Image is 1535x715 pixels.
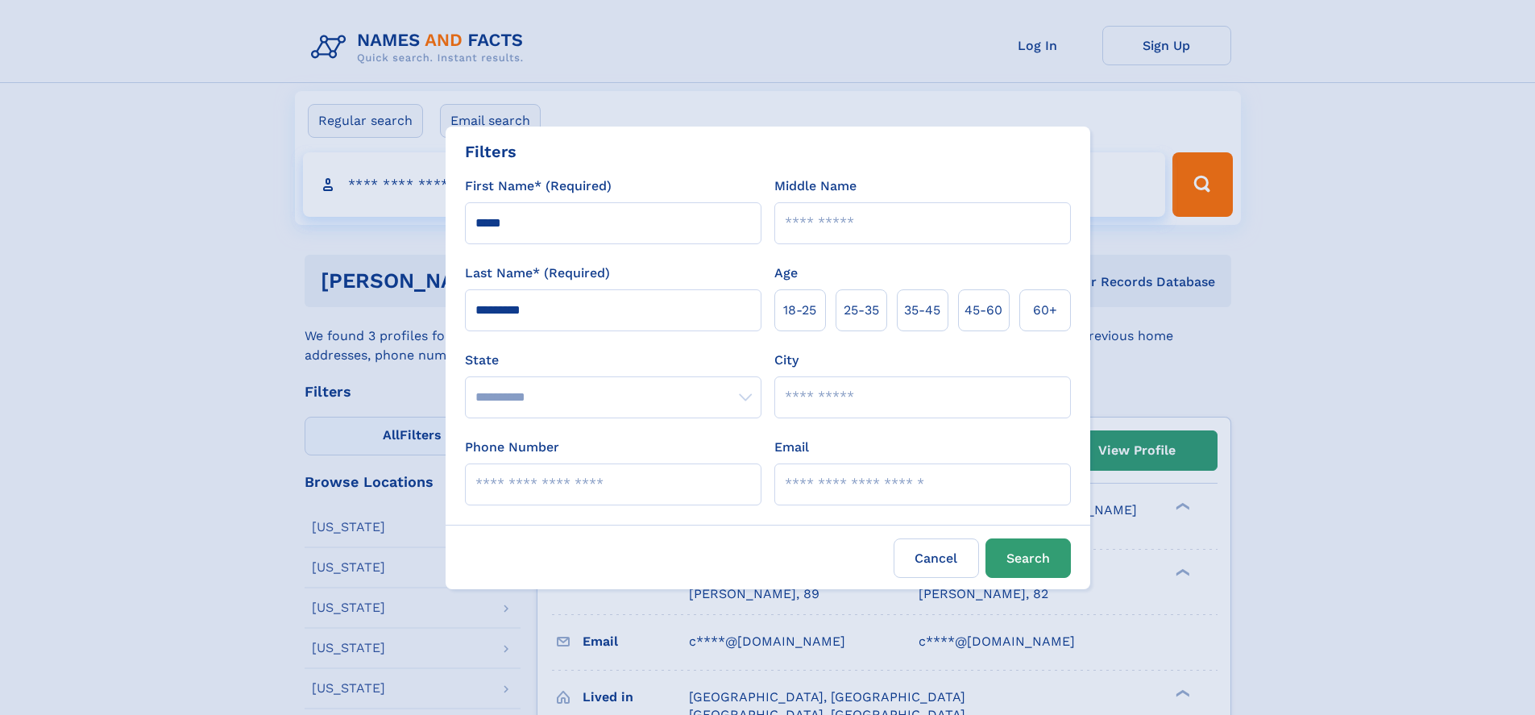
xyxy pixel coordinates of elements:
[465,264,610,283] label: Last Name* (Required)
[985,538,1071,578] button: Search
[783,301,816,320] span: 18‑25
[465,177,612,196] label: First Name* (Required)
[904,301,940,320] span: 35‑45
[465,351,761,370] label: State
[774,264,798,283] label: Age
[774,351,799,370] label: City
[1033,301,1057,320] span: 60+
[774,438,809,457] label: Email
[465,139,517,164] div: Filters
[894,538,979,578] label: Cancel
[965,301,1002,320] span: 45‑60
[774,177,857,196] label: Middle Name
[465,438,559,457] label: Phone Number
[844,301,879,320] span: 25‑35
